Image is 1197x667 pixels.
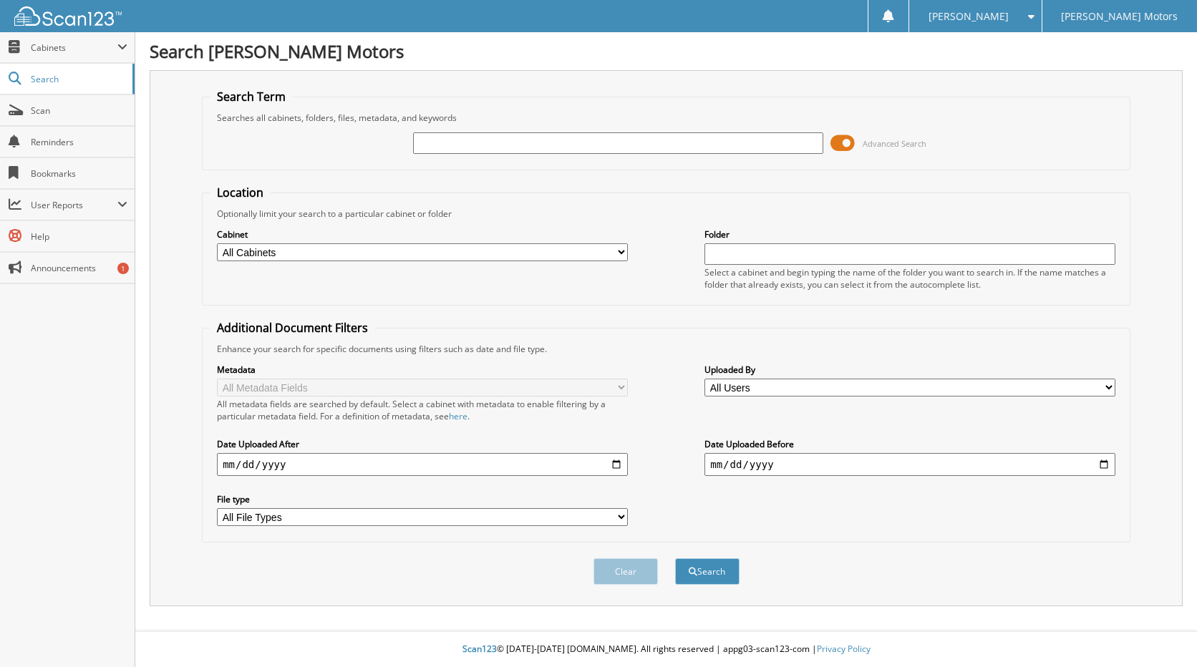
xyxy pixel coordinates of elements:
div: Searches all cabinets, folders, files, metadata, and keywords [210,112,1123,124]
input: end [704,453,1115,476]
span: User Reports [31,199,117,211]
div: All metadata fields are searched by default. Select a cabinet with metadata to enable filtering b... [217,398,628,422]
h1: Search [PERSON_NAME] Motors [150,39,1183,63]
legend: Additional Document Filters [210,320,375,336]
span: Help [31,230,127,243]
span: Announcements [31,262,127,274]
div: © [DATE]-[DATE] [DOMAIN_NAME]. All rights reserved | appg03-scan123-com | [135,632,1197,667]
span: [PERSON_NAME] [929,12,1009,21]
span: Reminders [31,136,127,148]
button: Search [675,558,740,585]
span: Scan [31,104,127,117]
label: Folder [704,228,1115,240]
label: Date Uploaded Before [704,438,1115,450]
iframe: Chat Widget [1125,598,1197,667]
input: start [217,453,628,476]
div: Optionally limit your search to a particular cabinet or folder [210,208,1123,220]
a: Privacy Policy [817,643,871,655]
legend: Search Term [210,89,293,104]
span: Scan123 [462,643,497,655]
label: Cabinet [217,228,628,240]
span: Advanced Search [863,138,926,149]
legend: Location [210,185,271,200]
span: [PERSON_NAME] Motors [1061,12,1178,21]
img: scan123-logo-white.svg [14,6,122,26]
label: Date Uploaded After [217,438,628,450]
div: Enhance your search for specific documents using filters such as date and file type. [210,343,1123,355]
label: File type [217,493,628,505]
span: Bookmarks [31,167,127,180]
span: Cabinets [31,42,117,54]
label: Uploaded By [704,364,1115,376]
a: here [449,410,467,422]
span: Search [31,73,125,85]
div: Select a cabinet and begin typing the name of the folder you want to search in. If the name match... [704,266,1115,291]
label: Metadata [217,364,628,376]
div: 1 [117,263,129,274]
button: Clear [593,558,658,585]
